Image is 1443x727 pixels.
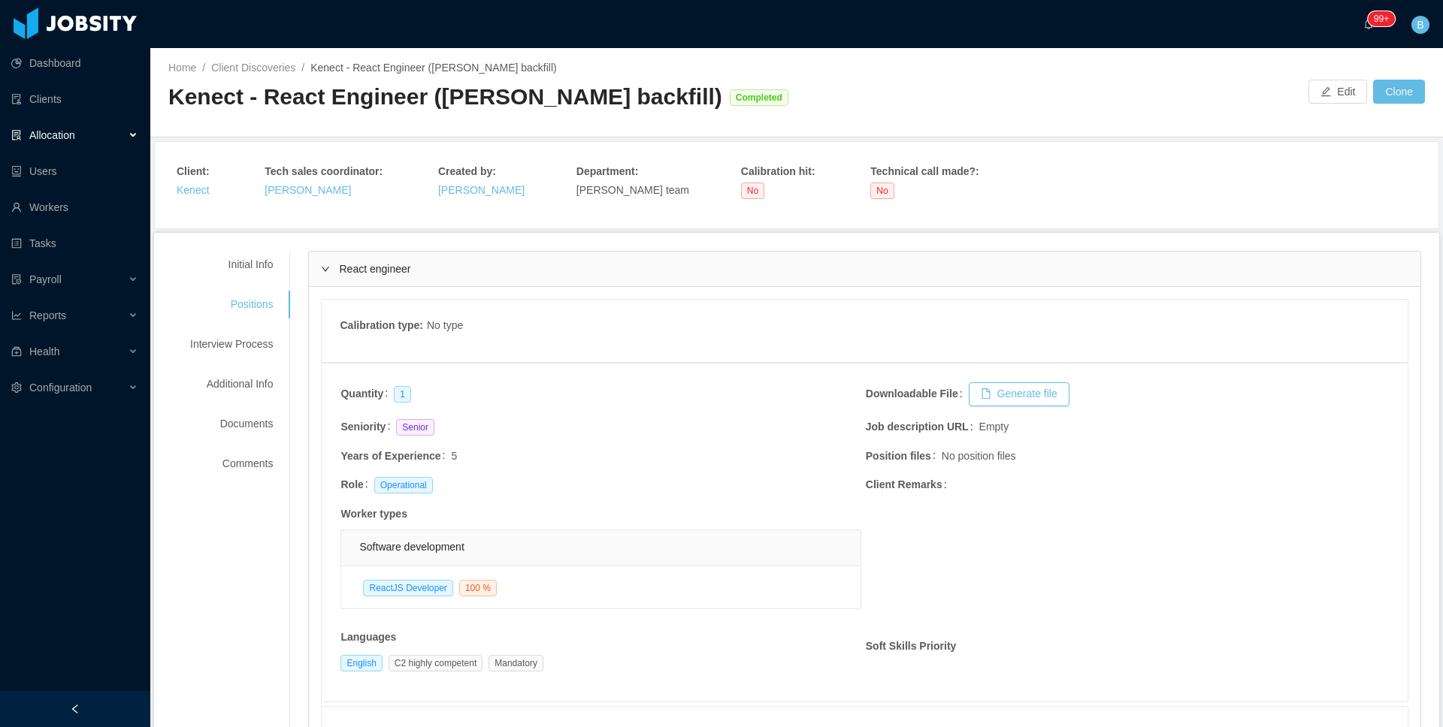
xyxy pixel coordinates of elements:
i: icon: solution [11,130,22,140]
a: icon: pie-chartDashboard [11,48,138,78]
i: icon: setting [11,382,22,393]
a: [PERSON_NAME] [265,184,351,196]
i: icon: file-protect [11,274,22,285]
strong: Seniority [340,421,386,433]
span: Allocation [29,129,75,141]
strong: Languages [340,631,396,643]
span: React engineer [339,263,410,275]
span: No position files [942,448,1016,464]
strong: Calibration hit : [741,165,815,177]
div: Additional Info [172,370,291,398]
span: ReactJS Developer [363,580,452,596]
strong: Client Remarks [866,478,942,490]
span: Health [29,345,59,357]
strong: Quantity [340,388,383,400]
button: icon: fileGenerate file [969,382,1069,406]
span: Reports [29,309,66,321]
strong: Downloadable File [866,388,958,400]
span: 1 [394,386,411,403]
span: Payroll [29,273,62,285]
span: / [301,62,304,74]
strong: Worker types [340,508,407,520]
div: Comments [172,450,291,478]
span: [PERSON_NAME] team [576,184,689,196]
strong: Client : [177,165,210,177]
strong: Role [340,478,363,490]
button: Clone [1373,80,1425,104]
strong: Calibration type : [340,319,422,331]
span: Empty [979,419,1009,435]
i: icon: medicine-box [11,346,22,357]
a: Client Discoveries [211,62,295,74]
strong: Technical call made? : [870,165,979,177]
a: [PERSON_NAME] [438,184,525,196]
span: Completed [730,89,788,106]
span: 100 % [459,580,497,596]
span: Mandatory [489,655,543,671]
a: icon: userWorkers [11,192,138,222]
div: icon: rightReact engineer [309,252,1420,286]
strong: Department : [576,165,638,177]
i: icon: bell [1363,19,1374,29]
span: Senior [396,419,434,436]
strong: Job description URL [866,421,969,433]
div: Positions [172,291,291,318]
span: / [202,62,205,74]
sup: 245 [1368,11,1395,26]
i: icon: right [321,264,330,273]
span: English [340,655,382,671]
div: No type [427,318,463,336]
div: Documents [172,410,291,438]
a: Kenect [177,184,210,196]
div: Interview Process [172,330,291,358]
span: Kenect - React Engineer ([PERSON_NAME] backfill) [310,62,557,74]
a: icon: robotUsers [11,156,138,186]
span: B [1417,16,1423,34]
div: Initial Info [172,251,291,279]
a: icon: auditClients [11,84,138,114]
a: Home [168,62,196,74]
i: icon: line-chart [11,310,22,321]
a: icon: profileTasks [11,228,138,258]
span: Operational [374,477,433,493]
button: icon: editEdit [1308,80,1367,104]
span: No [870,183,894,199]
span: Configuration [29,382,92,394]
span: No [741,183,764,199]
strong: Years of Experience [340,450,440,462]
strong: Created by : [438,165,496,177]
strong: Tech sales coordinator : [265,165,383,177]
div: Kenect - React Engineer ([PERSON_NAME] backfill) [168,82,722,113]
strong: Position files [866,450,931,462]
strong: Soft Skills Priority [866,640,957,652]
div: Software development [359,530,842,564]
span: C2 highly competent [389,655,483,671]
span: 5 [451,450,457,462]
